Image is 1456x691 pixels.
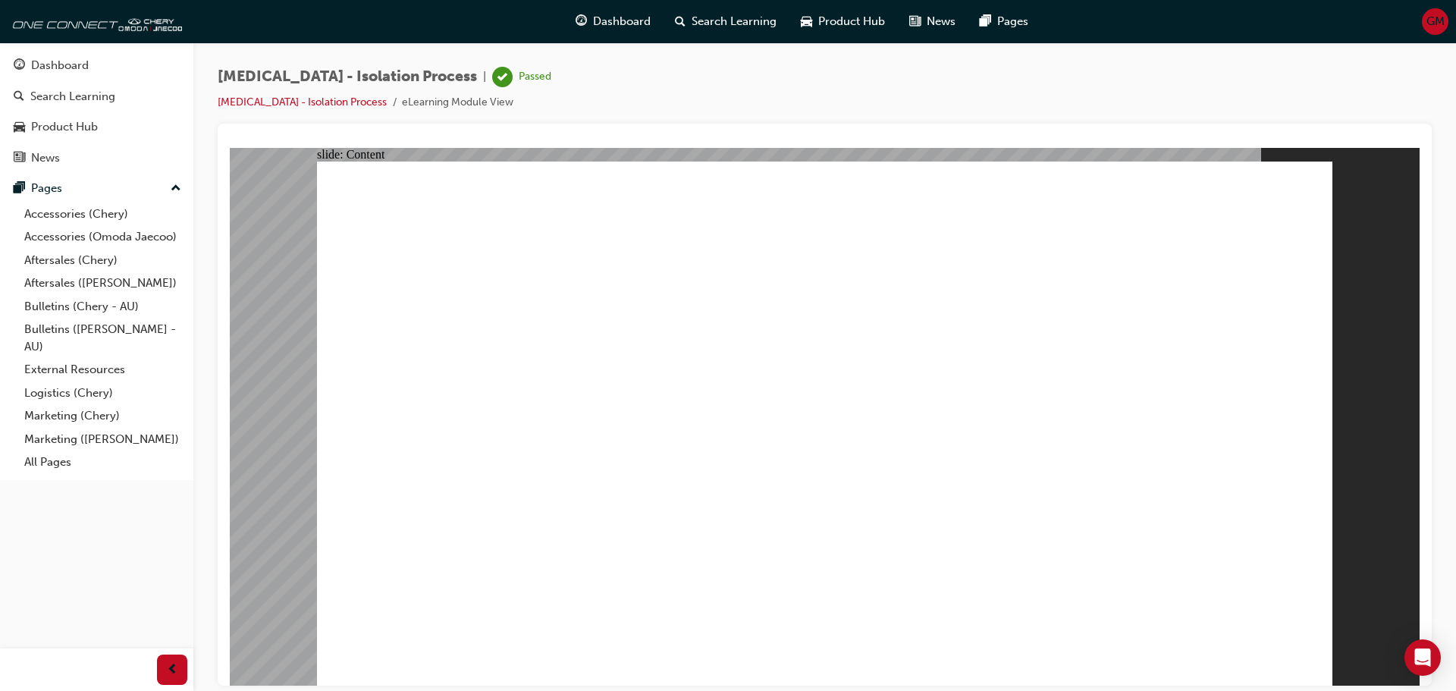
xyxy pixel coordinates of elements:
[1422,8,1448,35] button: GM
[663,6,789,37] a: search-iconSearch Learning
[31,57,89,74] div: Dashboard
[897,6,968,37] a: news-iconNews
[6,49,187,174] button: DashboardSearch LearningProduct HubNews
[6,174,187,203] button: Pages
[1404,639,1441,676] div: Open Intercom Messenger
[31,118,98,136] div: Product Hub
[6,52,187,80] a: Dashboard
[492,67,513,87] span: learningRecordVerb_PASS-icon
[171,179,181,199] span: up-icon
[909,12,921,31] span: news-icon
[402,94,513,112] li: eLearning Module View
[6,113,187,141] a: Product Hub
[218,96,387,108] a: [MEDICAL_DATA] - Isolation Process
[167,661,178,680] span: prev-icon
[18,272,187,295] a: Aftersales ([PERSON_NAME])
[692,13,777,30] span: Search Learning
[6,83,187,111] a: Search Learning
[18,404,187,428] a: Marketing (Chery)
[14,152,25,165] span: news-icon
[30,88,115,105] div: Search Learning
[818,13,885,30] span: Product Hub
[18,358,187,382] a: External Resources
[14,182,25,196] span: pages-icon
[997,13,1028,30] span: Pages
[14,121,25,134] span: car-icon
[968,6,1040,37] a: pages-iconPages
[483,68,486,86] span: |
[789,6,897,37] a: car-iconProduct Hub
[6,144,187,172] a: News
[14,90,24,104] span: search-icon
[593,13,651,30] span: Dashboard
[675,12,686,31] span: search-icon
[927,13,955,30] span: News
[18,203,187,226] a: Accessories (Chery)
[14,59,25,73] span: guage-icon
[18,225,187,249] a: Accessories (Omoda Jaecoo)
[18,428,187,451] a: Marketing ([PERSON_NAME])
[563,6,663,37] a: guage-iconDashboard
[18,249,187,272] a: Aftersales (Chery)
[18,451,187,474] a: All Pages
[1426,13,1445,30] span: GM
[31,180,62,197] div: Pages
[18,295,187,319] a: Bulletins (Chery - AU)
[980,12,991,31] span: pages-icon
[519,70,551,84] div: Passed
[218,68,477,86] span: [MEDICAL_DATA] - Isolation Process
[18,382,187,405] a: Logistics (Chery)
[18,318,187,358] a: Bulletins ([PERSON_NAME] - AU)
[801,12,812,31] span: car-icon
[8,6,182,36] img: oneconnect
[576,12,587,31] span: guage-icon
[31,149,60,167] div: News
